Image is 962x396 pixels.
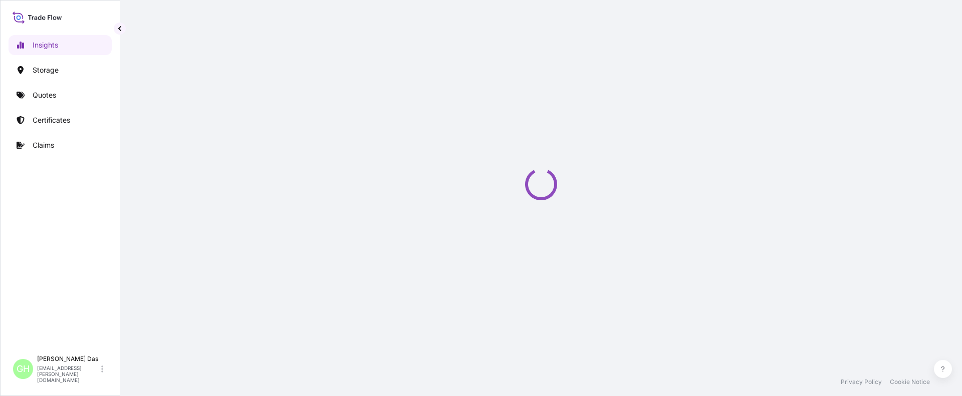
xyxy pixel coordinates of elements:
p: Quotes [33,90,56,100]
a: Cookie Notice [890,378,930,386]
p: Certificates [33,115,70,125]
p: Storage [33,65,59,75]
p: Claims [33,140,54,150]
p: [PERSON_NAME] Das [37,355,99,363]
a: Storage [9,60,112,80]
p: [EMAIL_ADDRESS][PERSON_NAME][DOMAIN_NAME] [37,365,99,383]
a: Privacy Policy [841,378,882,386]
a: Claims [9,135,112,155]
a: Insights [9,35,112,55]
a: Quotes [9,85,112,105]
span: GH [17,364,30,374]
p: Insights [33,40,58,50]
a: Certificates [9,110,112,130]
